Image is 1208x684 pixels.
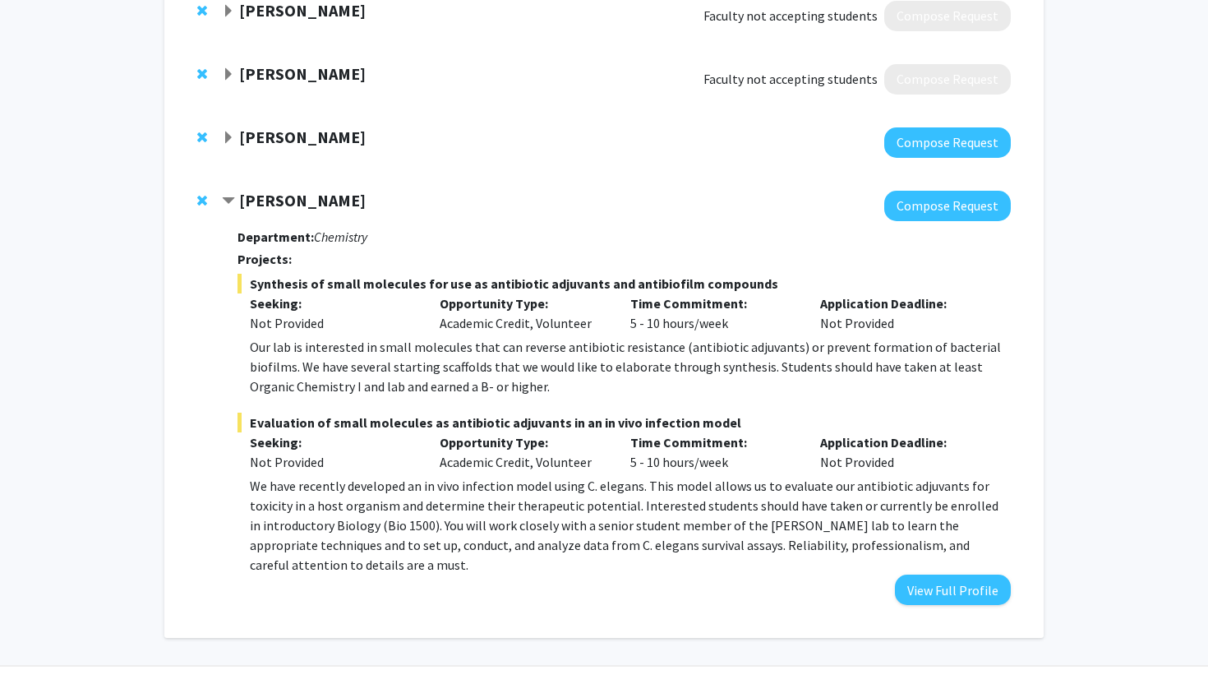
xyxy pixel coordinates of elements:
[314,229,367,245] i: Chemistry
[237,413,1011,432] span: Evaluation of small molecules as antibiotic adjuvants in an in vivo infection model
[884,191,1011,221] button: Compose Request to Meghan Blackledge
[239,127,366,147] strong: [PERSON_NAME]
[440,293,606,313] p: Opportunity Type:
[808,432,998,472] div: Not Provided
[237,251,292,267] strong: Projects:
[427,293,618,333] div: Academic Credit, Volunteer
[884,1,1011,31] button: Compose Request to Kristin Ackerman
[197,4,207,17] span: Remove Kristin Ackerman from bookmarks
[808,293,998,333] div: Not Provided
[222,68,235,81] span: Expand Robert Charvat Bookmark
[197,131,207,144] span: Remove Tahl Zimmerman from bookmarks
[239,63,366,84] strong: [PERSON_NAME]
[222,195,235,208] span: Contract Meghan Blackledge Bookmark
[237,274,1011,293] span: Synthesis of small molecules for use as antibiotic adjuvants and antibiofilm compounds
[239,190,366,210] strong: [PERSON_NAME]
[250,313,416,333] div: Not Provided
[884,127,1011,158] button: Compose Request to Tahl Zimmerman
[12,610,70,672] iframe: Chat
[427,432,618,472] div: Academic Credit, Volunteer
[250,293,416,313] p: Seeking:
[884,64,1011,95] button: Compose Request to Robert Charvat
[197,194,207,207] span: Remove Meghan Blackledge from bookmarks
[630,432,796,452] p: Time Commitment:
[895,575,1011,605] button: View Full Profile
[222,5,235,18] span: Expand Kristin Ackerman Bookmark
[237,229,314,245] strong: Department:
[820,432,986,452] p: Application Deadline:
[618,293,809,333] div: 5 - 10 hours/week
[703,69,878,89] span: Faculty not accepting students
[703,6,878,25] span: Faculty not accepting students
[222,132,235,145] span: Expand Tahl Zimmerman Bookmark
[197,67,207,81] span: Remove Robert Charvat from bookmarks
[630,293,796,313] p: Time Commitment:
[250,452,416,472] div: Not Provided
[820,293,986,313] p: Application Deadline:
[250,432,416,452] p: Seeking:
[618,432,809,472] div: 5 - 10 hours/week
[250,476,1011,575] p: We have recently developed an in vivo infection model using C. elegans. This model allows us to e...
[250,337,1011,396] p: Our lab is interested in small molecules that can reverse antibiotic resistance (antibiotic adjuv...
[440,432,606,452] p: Opportunity Type:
